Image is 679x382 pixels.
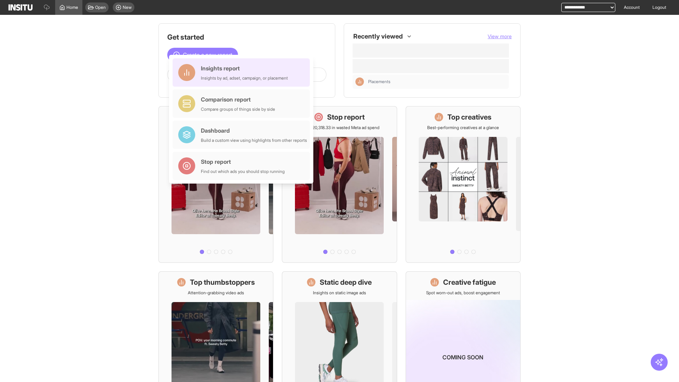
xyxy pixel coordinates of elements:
h1: Top creatives [447,112,492,122]
button: View more [488,33,512,40]
span: View more [488,33,512,39]
div: Find out which ads you should stop running [201,169,285,174]
div: Stop report [201,157,285,166]
p: Save £20,318.33 in wasted Meta ad spend [300,125,379,131]
span: Placements [368,79,390,85]
a: Top creativesBest-performing creatives at a glance [406,106,521,263]
p: Insights on static image ads [313,290,366,296]
p: Attention-grabbing video ads [188,290,244,296]
a: What's live nowSee all active ads instantly [158,106,273,263]
h1: Top thumbstoppers [190,277,255,287]
span: Open [95,5,106,10]
h1: Get started [167,32,326,42]
div: Comparison report [201,95,275,104]
img: Logo [8,4,33,11]
div: Insights report [201,64,288,73]
div: Build a custom view using highlights from other reports [201,138,307,143]
span: Home [66,5,78,10]
h1: Static deep dive [320,277,372,287]
div: Compare groups of things side by side [201,106,275,112]
div: Insights [355,77,364,86]
p: Best-performing creatives at a glance [427,125,499,131]
button: Create a new report [167,48,238,62]
span: New [123,5,132,10]
div: Dashboard [201,126,307,135]
div: Insights by ad, adset, campaign, or placement [201,75,288,81]
span: Placements [368,79,506,85]
h1: Stop report [327,112,365,122]
a: Stop reportSave £20,318.33 in wasted Meta ad spend [282,106,397,263]
span: Create a new report [183,51,232,59]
